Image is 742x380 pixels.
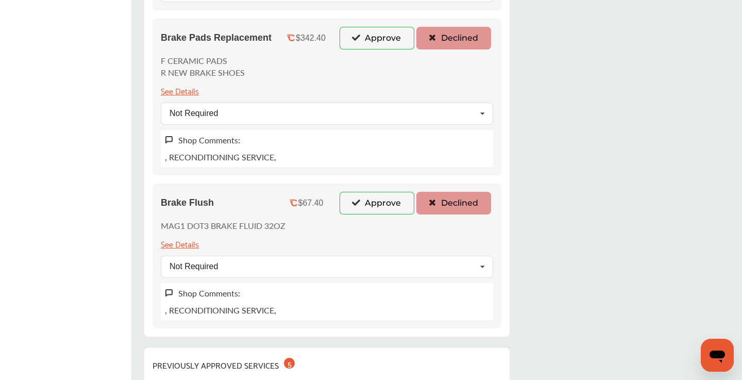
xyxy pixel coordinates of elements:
[153,356,295,372] div: PREVIOUSLY APPROVED SERVICES
[165,151,276,163] p: , RECONDITIONING SERVICE,
[170,109,218,118] div: Not Required
[161,237,199,251] div: See Details
[161,220,285,232] p: MAG1 DOT3 BRAKE FLUID 32OZ
[165,289,173,298] img: svg+xml;base64,PHN2ZyB3aWR0aD0iMTYiIGhlaWdodD0iMTciIHZpZXdCb3g9IjAgMCAxNiAxNyIgZmlsbD0ibm9uZSIgeG...
[161,197,214,208] span: Brake Flush
[178,287,240,299] label: Shop Comments:
[165,304,276,316] p: , RECONDITIONING SERVICE,
[296,34,326,43] div: $342.40
[284,358,295,369] div: 5
[340,192,414,214] button: Approve
[161,84,199,97] div: See Details
[161,55,245,67] p: F CERAMIC PADS
[161,67,245,78] p: R NEW BRAKE SHOES
[416,192,491,214] button: Declined
[416,27,491,49] button: Declined
[170,262,218,271] div: Not Required
[178,134,240,146] label: Shop Comments:
[298,199,324,208] div: $67.40
[701,339,734,372] iframe: Button to launch messaging window
[161,32,272,43] span: Brake Pads Replacement
[165,136,173,144] img: svg+xml;base64,PHN2ZyB3aWR0aD0iMTYiIGhlaWdodD0iMTciIHZpZXdCb3g9IjAgMCAxNiAxNyIgZmlsbD0ibm9uZSIgeG...
[340,27,414,49] button: Approve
